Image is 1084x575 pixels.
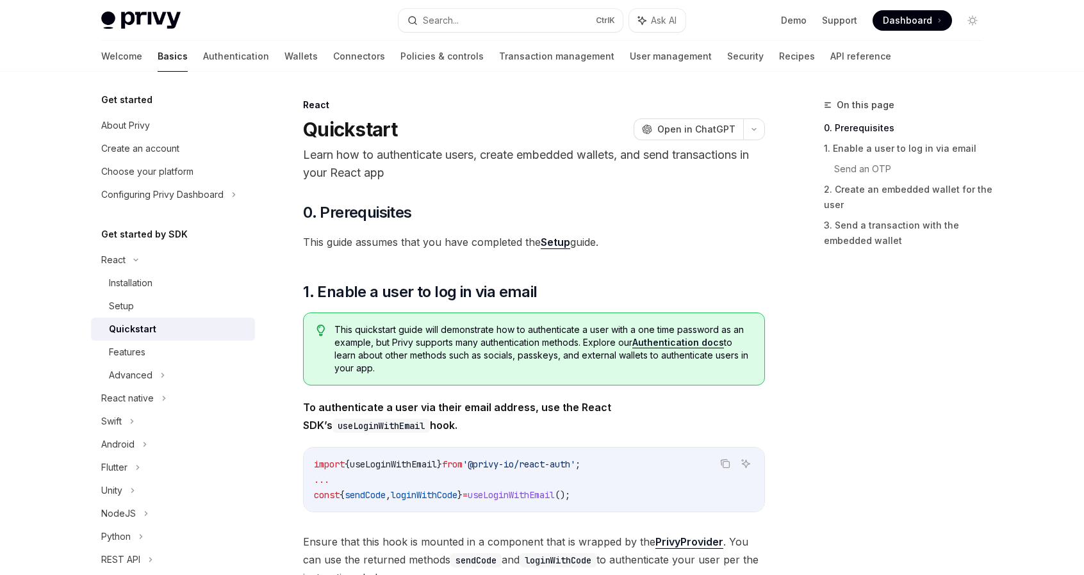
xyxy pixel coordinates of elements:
[109,275,152,291] div: Installation
[303,99,765,111] div: React
[109,368,152,383] div: Advanced
[109,298,134,314] div: Setup
[596,15,615,26] span: Ctrl K
[101,529,131,544] div: Python
[781,14,807,27] a: Demo
[303,233,765,251] span: This guide assumes that you have completed the guide.
[883,14,932,27] span: Dashboard
[109,321,156,337] div: Quickstart
[101,460,127,475] div: Flutter
[101,391,154,406] div: React native
[575,458,580,470] span: ;
[101,437,135,452] div: Android
[101,141,179,156] div: Create an account
[391,489,457,501] span: loginWithCode
[450,553,502,567] code: sendCode
[303,146,765,182] p: Learn how to authenticate users, create embedded wallets, and send transactions in your React app
[101,506,136,521] div: NodeJS
[333,419,430,433] code: useLoginWithEmail
[91,271,255,295] a: Installation
[630,41,712,72] a: User management
[340,489,345,501] span: {
[386,489,391,501] span: ,
[91,160,255,183] a: Choose your platform
[101,187,224,202] div: Configuring Privy Dashboard
[345,489,386,501] span: sendCode
[779,41,815,72] a: Recipes
[463,458,575,470] span: '@privy-io/react-auth'
[203,41,269,72] a: Authentication
[91,114,255,137] a: About Privy
[101,227,188,242] h5: Get started by SDK
[655,535,723,549] a: PrivyProvider
[314,458,345,470] span: import
[822,14,857,27] a: Support
[91,341,255,364] a: Features
[830,41,891,72] a: API reference
[837,97,894,113] span: On this page
[91,295,255,318] a: Setup
[423,13,459,28] div: Search...
[333,41,385,72] a: Connectors
[824,118,993,138] a: 0. Prerequisites
[657,123,735,136] span: Open in ChatGPT
[634,118,743,140] button: Open in ChatGPT
[541,236,570,249] a: Setup
[314,474,329,485] span: ...
[158,41,188,72] a: Basics
[442,458,463,470] span: from
[101,92,152,108] h5: Get started
[632,337,724,348] a: Authentication docs
[457,489,463,501] span: }
[437,458,442,470] span: }
[499,41,614,72] a: Transaction management
[314,489,340,501] span: const
[468,489,555,501] span: useLoginWithEmail
[101,12,181,29] img: light logo
[824,138,993,159] a: 1. Enable a user to log in via email
[101,552,140,567] div: REST API
[101,414,122,429] div: Swift
[824,179,993,215] a: 2. Create an embedded wallet for the user
[303,118,398,141] h1: Quickstart
[303,401,611,432] strong: To authenticate a user via their email address, use the React SDK’s hook.
[834,159,993,179] a: Send an OTP
[101,164,193,179] div: Choose your platform
[316,325,325,336] svg: Tip
[873,10,952,31] a: Dashboard
[520,553,596,567] code: loginWithCode
[555,489,570,501] span: ();
[962,10,983,31] button: Toggle dark mode
[91,137,255,160] a: Create an account
[334,323,751,375] span: This quickstart guide will demonstrate how to authenticate a user with a one time password as an ...
[629,9,686,32] button: Ask AI
[824,215,993,251] a: 3. Send a transaction with the embedded wallet
[398,9,623,32] button: Search...CtrlK
[284,41,318,72] a: Wallets
[101,252,126,268] div: React
[651,14,677,27] span: Ask AI
[350,458,437,470] span: useLoginWithEmail
[91,318,255,341] a: Quickstart
[463,489,468,501] span: =
[727,41,764,72] a: Security
[101,483,122,498] div: Unity
[101,118,150,133] div: About Privy
[303,202,411,223] span: 0. Prerequisites
[737,455,754,472] button: Ask AI
[303,282,537,302] span: 1. Enable a user to log in via email
[717,455,734,472] button: Copy the contents from the code block
[345,458,350,470] span: {
[400,41,484,72] a: Policies & controls
[101,41,142,72] a: Welcome
[109,344,145,360] div: Features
